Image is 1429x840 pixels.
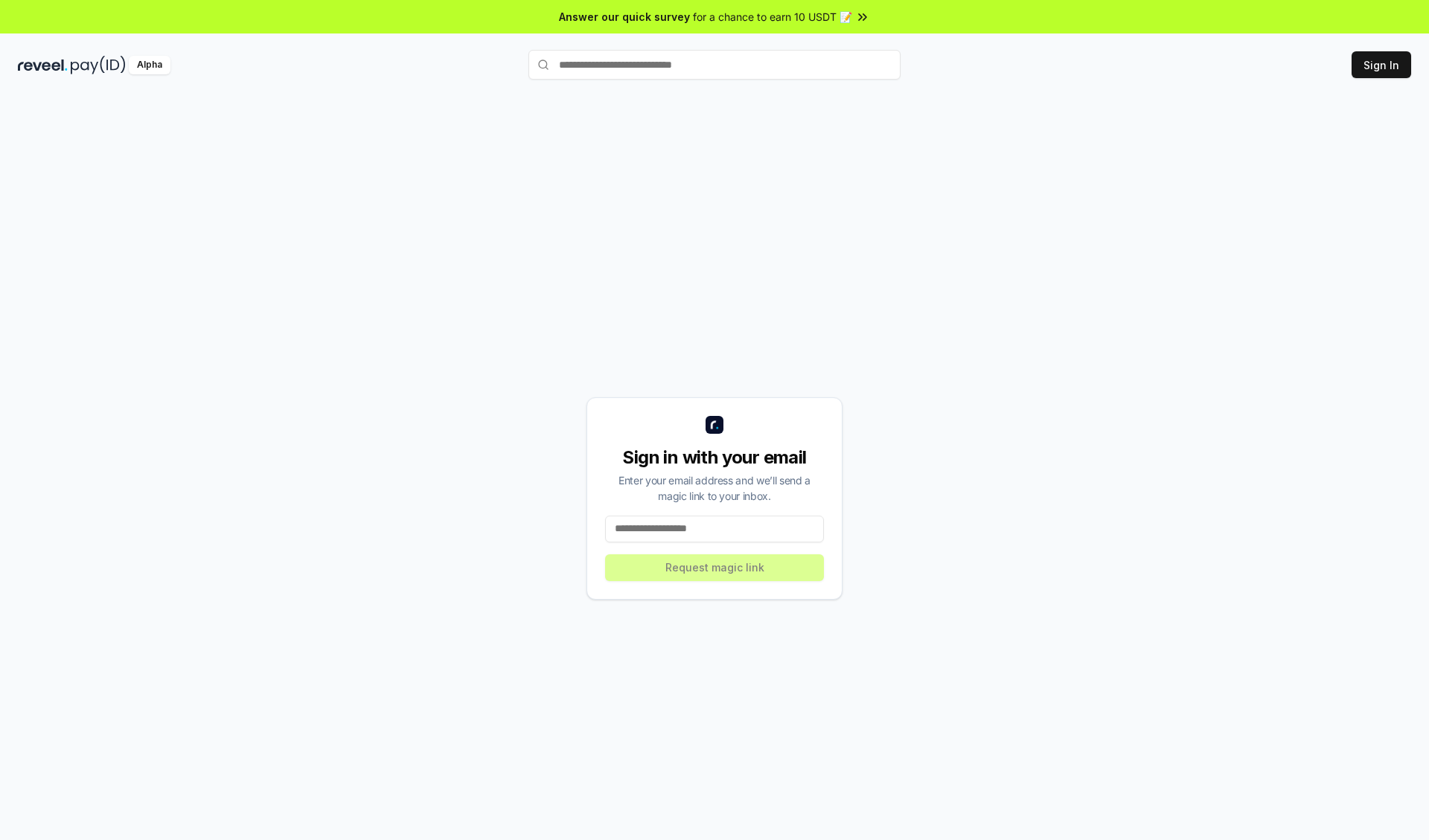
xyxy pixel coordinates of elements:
div: Sign in with your email [605,446,824,469]
img: pay_id [71,56,126,74]
button: Sign In [1352,51,1411,78]
img: reveel_dark [18,56,68,74]
div: Enter your email address and we’ll send a magic link to your inbox. [605,472,824,504]
span: Answer our quick survey [559,9,690,25]
span: for a chance to earn 10 USDT 📝 [693,9,852,25]
img: logo_small [706,416,723,434]
div: Alpha [129,56,170,74]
